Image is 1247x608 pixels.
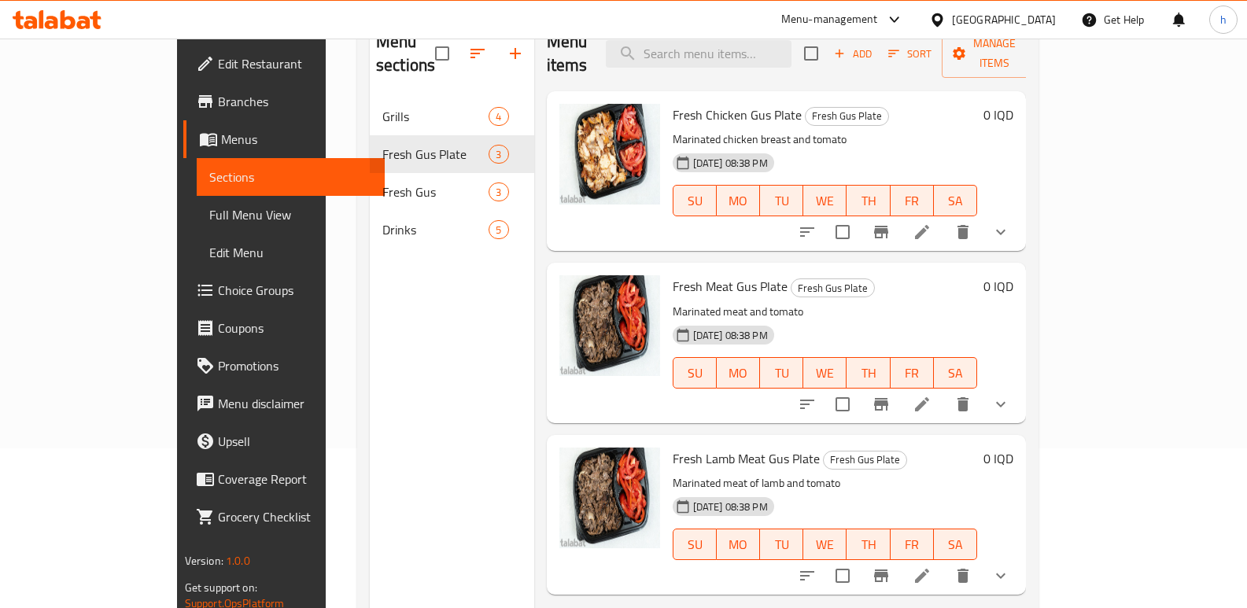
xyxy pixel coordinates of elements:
div: Fresh Gus Plate3 [370,135,534,173]
span: SA [940,533,971,556]
span: 1.0.0 [226,551,250,571]
button: WE [803,529,847,560]
button: delete [944,213,982,251]
span: Sort [888,45,932,63]
span: Sort items [878,42,942,66]
button: Add section [496,35,534,72]
button: TH [847,529,890,560]
span: 4 [489,109,507,124]
span: 5 [489,223,507,238]
span: WE [810,533,840,556]
button: delete [944,557,982,595]
span: Edit Restaurant [218,54,373,73]
h2: Menu sections [376,30,435,77]
span: TU [766,190,797,212]
span: Promotions [218,356,373,375]
img: Fresh Lamb Meat Gus Plate [559,448,660,548]
div: Menu-management [781,10,878,29]
button: Branch-specific-item [862,557,900,595]
h6: 0 IQD [983,448,1013,470]
span: Version: [185,551,223,571]
button: SU [673,357,717,389]
span: Choice Groups [218,281,373,300]
a: Edit menu item [913,395,932,414]
h2: Menu items [547,30,588,77]
button: WE [803,185,847,216]
span: Fresh Meat Gus Plate [673,275,788,298]
button: Manage items [942,29,1047,78]
p: Marinated chicken breast and tomato [673,130,978,149]
span: 3 [489,185,507,200]
span: Fresh Gus Plate [382,145,489,164]
span: Fresh Gus Plate [824,451,906,469]
button: FR [891,357,934,389]
span: Select all sections [426,37,459,70]
p: Marinated meat and tomato [673,302,978,322]
span: 3 [489,147,507,162]
button: SA [934,529,977,560]
div: Fresh Gus Plate [805,107,889,126]
span: Branches [218,92,373,111]
a: Edit menu item [913,223,932,241]
span: Add item [828,42,878,66]
a: Menus [183,120,386,158]
span: TH [853,190,884,212]
span: SU [680,190,710,212]
span: Fresh Gus Plate [791,279,874,297]
button: sort-choices [788,213,826,251]
a: Sections [197,158,386,196]
span: [DATE] 08:38 PM [687,328,774,343]
button: TU [760,529,803,560]
span: Menus [221,130,373,149]
a: Promotions [183,347,386,385]
button: sort-choices [788,557,826,595]
a: Edit Restaurant [183,45,386,83]
button: show more [982,213,1020,251]
span: TH [853,362,884,385]
span: TU [766,362,797,385]
span: Drinks [382,220,489,239]
span: Sections [209,168,373,186]
span: Select to update [826,388,859,421]
div: Fresh Gus Plate [823,451,907,470]
button: show more [982,385,1020,423]
div: items [489,182,508,201]
svg: Show Choices [991,223,1010,241]
span: Coupons [218,319,373,337]
a: Grocery Checklist [183,498,386,536]
button: SU [673,529,717,560]
button: FR [891,529,934,560]
span: Get support on: [185,577,257,598]
img: Fresh Chicken Gus Plate [559,104,660,205]
span: WE [810,362,840,385]
button: show more [982,557,1020,595]
span: SU [680,533,710,556]
button: MO [717,357,760,389]
span: Select section [795,37,828,70]
button: TH [847,185,890,216]
span: Edit Menu [209,243,373,262]
button: MO [717,529,760,560]
span: Fresh Gus Plate [806,107,888,125]
button: SA [934,357,977,389]
span: Fresh Lamb Meat Gus Plate [673,447,820,470]
span: MO [723,190,754,212]
span: FR [897,362,928,385]
div: items [489,107,508,126]
span: [DATE] 08:38 PM [687,156,774,171]
span: SA [940,362,971,385]
button: TU [760,185,803,216]
button: TH [847,357,890,389]
span: FR [897,533,928,556]
div: Fresh Gus3 [370,173,534,211]
button: Branch-specific-item [862,213,900,251]
button: FR [891,185,934,216]
a: Edit Menu [197,234,386,271]
span: h [1220,11,1227,28]
svg: Show Choices [991,566,1010,585]
span: FR [897,190,928,212]
span: Grills [382,107,489,126]
span: [DATE] 08:38 PM [687,499,774,514]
